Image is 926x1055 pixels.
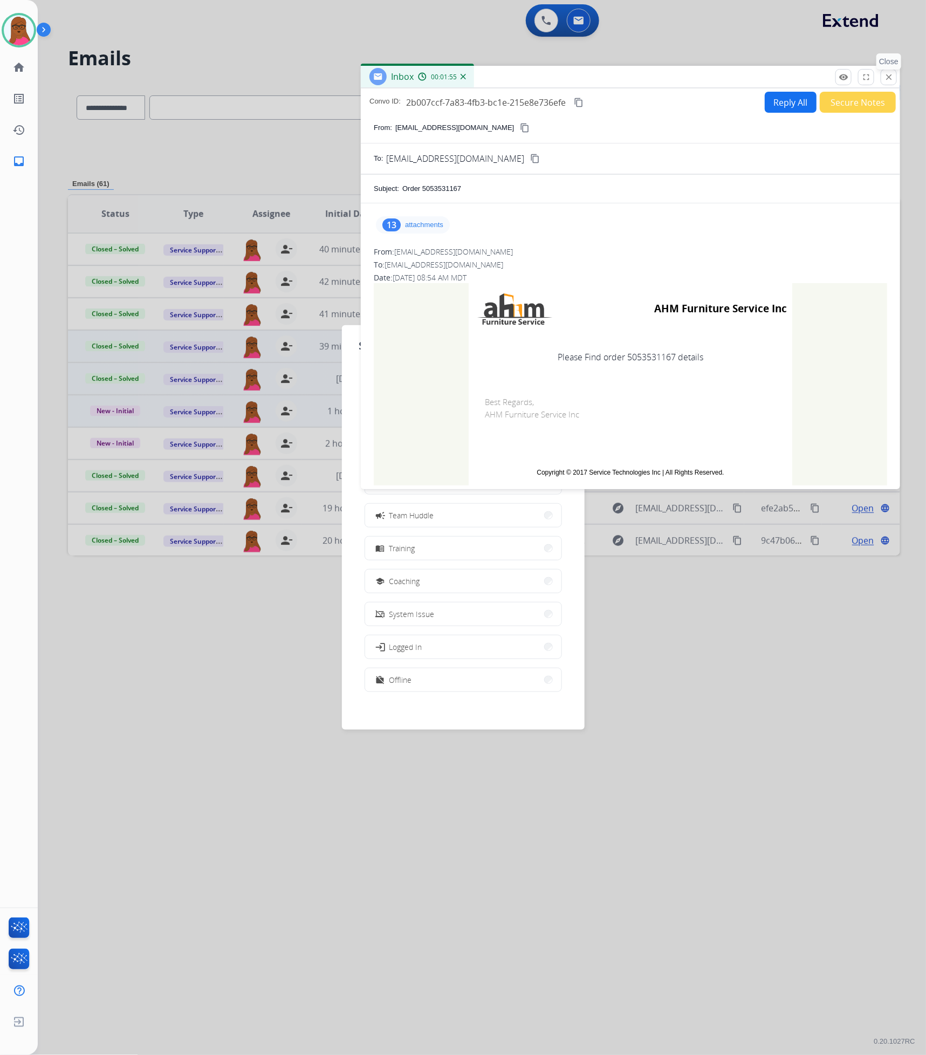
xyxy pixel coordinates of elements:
span: Training [389,543,415,554]
span: Logged In [389,641,422,653]
p: Order 5053531167 [402,183,461,194]
mat-icon: content_copy [520,123,530,133]
mat-icon: close [884,72,894,82]
span: [EMAIL_ADDRESS][DOMAIN_NAME] [394,246,513,257]
mat-icon: campaign [374,510,385,520]
mat-icon: fullscreen [861,72,871,82]
mat-icon: school [375,577,385,586]
button: Offline [365,668,561,691]
span: Team Huddle [389,510,434,521]
p: From: [374,122,392,133]
span: Set your status [359,338,438,353]
mat-icon: work_off [375,675,385,684]
mat-icon: content_copy [574,98,584,107]
td: Best Regards, AHM Furniture Service Inc [469,380,792,457]
button: Secure Notes [820,92,896,113]
span: [EMAIL_ADDRESS][DOMAIN_NAME] [386,152,524,165]
p: Subject: [374,183,399,194]
td: AHM Furniture Service Inc [593,289,787,330]
mat-icon: login [374,641,385,652]
span: 2b007ccf-7a83-4fb3-bc1e-215e8e736efe [406,97,566,108]
p: To: [374,153,383,164]
mat-icon: list_alt [12,92,25,105]
div: Date: [374,272,887,283]
p: [EMAIL_ADDRESS][DOMAIN_NAME] [395,122,514,133]
button: Close [881,69,897,85]
mat-icon: menu_book [375,544,385,553]
mat-icon: history [12,124,25,136]
img: AHM [474,289,555,330]
button: Team Huddle [365,504,561,527]
p: attachments [405,221,443,229]
button: Coaching [365,570,561,593]
div: From: [374,246,887,257]
mat-icon: content_copy [530,154,540,163]
img: avatar [4,15,34,45]
p: Close [876,53,901,70]
span: Inbox [391,71,414,83]
span: [EMAIL_ADDRESS][DOMAIN_NAME] [385,259,503,270]
span: [DATE] 08:54 AM MDT [393,272,467,283]
button: System Issue [365,602,561,626]
mat-icon: remove_red_eye [839,72,848,82]
div: 13 [382,218,401,231]
td: Copyright © 2017 Service Technologies Inc | All Rights Reserved. [485,468,776,477]
mat-icon: phonelink_off [375,609,385,619]
button: Logged In [365,635,561,659]
span: Coaching [389,576,420,587]
div: To: [374,259,887,270]
button: Reply All [765,92,817,113]
p: 0.20.1027RC [874,1036,915,1049]
span: 00:01:55 [431,73,457,81]
mat-icon: home [12,61,25,74]
button: Training [365,537,561,560]
mat-icon: inbox [12,155,25,168]
p: Convo ID: [369,96,401,109]
td: Please Find order 5053531167 details [469,334,792,380]
span: Offline [389,674,412,686]
span: System Issue [389,608,435,620]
